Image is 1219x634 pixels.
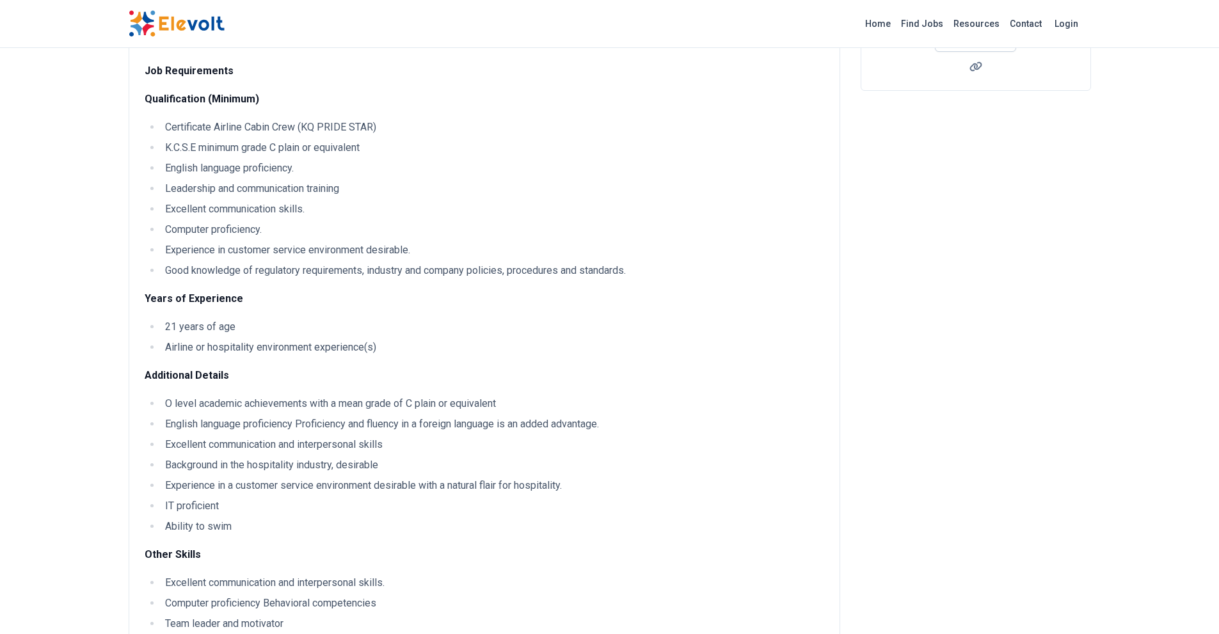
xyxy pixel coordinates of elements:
[161,457,824,473] li: Background in the hospitality industry, desirable
[161,140,824,155] li: K.C.S.E minimum grade C plain or equivalent
[161,161,824,176] li: English language proficiency.
[161,242,824,258] li: Experience in customer service environment desirable.
[161,575,824,590] li: Excellent communication and interpersonal skills.
[161,222,824,237] li: Computer proficiency.
[1005,13,1047,34] a: Contact
[161,319,824,335] li: 21 years of age
[145,548,201,560] strong: Other Skills
[129,10,225,37] img: Elevolt
[161,340,824,355] li: Airline or hospitality environment experience(s)
[861,106,1091,285] iframe: Advertisement
[161,437,824,452] li: Excellent communication and interpersonal skills
[145,93,259,105] strong: Qualification (Minimum)
[161,416,824,432] li: English language proficiency Proficiency and fluency in a foreign language is an added advantage.
[1047,11,1086,36] a: Login
[861,301,1091,480] iframe: Advertisement
[145,292,243,305] strong: Years of Experience
[161,498,824,514] li: IT proficient
[1155,573,1219,634] iframe: Chat Widget
[161,202,824,217] li: Excellent communication skills.
[161,181,824,196] li: Leadership and communication training
[145,65,234,77] strong: Job Requirements
[161,616,824,631] li: Team leader and motivator
[896,13,948,34] a: Find Jobs
[161,478,824,493] li: Experience in a customer service environment desirable with a natural flair for hospitality.
[161,596,824,611] li: Computer proficiency Behavioral competencies
[145,369,229,381] strong: Additional Details
[161,519,824,534] li: Ability to swim
[161,120,824,135] li: Certificate Airline Cabin Crew (KQ PRIDE STAR)
[161,396,824,411] li: O level academic achievements with a mean grade of C plain or equivalent
[860,13,896,34] a: Home
[161,263,824,278] li: Good knowledge of regulatory requirements, industry and company policies, procedures and standards.
[948,13,1005,34] a: Resources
